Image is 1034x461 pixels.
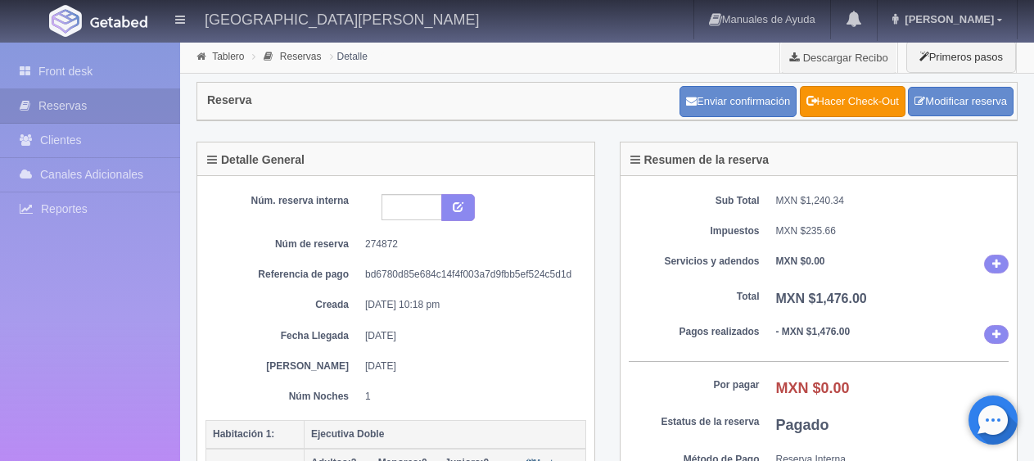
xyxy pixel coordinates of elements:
a: Modificar reserva [908,87,1014,117]
img: Getabed [90,16,147,28]
dd: bd6780d85e684c14f4f003a7d9fbb5ef524c5d1d [365,268,574,282]
h4: [GEOGRAPHIC_DATA][PERSON_NAME] [205,8,479,29]
dd: [DATE] [365,359,574,373]
b: Habitación 1: [213,428,274,440]
dt: Estatus de la reserva [629,415,760,429]
a: Tablero [212,51,244,62]
dd: 1 [365,390,574,404]
dt: Total [629,290,760,304]
dt: [PERSON_NAME] [218,359,349,373]
h4: Detalle General [207,154,305,166]
b: MXN $0.00 [776,380,850,396]
h4: Resumen de la reserva [630,154,770,166]
a: Reservas [280,51,322,62]
dt: Sub Total [629,194,760,208]
b: - MXN $1,476.00 [776,326,851,337]
dd: 274872 [365,237,574,251]
a: Hacer Check-Out [800,86,905,117]
dd: MXN $1,240.34 [776,194,1009,208]
button: Enviar confirmación [680,86,797,117]
dt: Núm. reserva interna [218,194,349,208]
button: Primeros pasos [906,41,1016,73]
img: Getabed [49,5,82,37]
dt: Impuestos [629,224,760,238]
a: Descargar Recibo [780,41,897,74]
dd: [DATE] 10:18 pm [365,298,574,312]
h4: Reserva [207,94,252,106]
dt: Pagos realizados [629,325,760,339]
dt: Fecha Llegada [218,329,349,343]
dt: Creada [218,298,349,312]
b: MXN $0.00 [776,255,825,267]
dd: [DATE] [365,329,574,343]
li: Detalle [326,48,372,64]
dt: Servicios y adendos [629,255,760,269]
dt: Por pagar [629,378,760,392]
span: [PERSON_NAME] [901,13,994,25]
b: Pagado [776,417,829,433]
dt: Núm de reserva [218,237,349,251]
dt: Núm Noches [218,390,349,404]
dt: Referencia de pago [218,268,349,282]
b: MXN $1,476.00 [776,292,867,305]
th: Ejecutiva Doble [305,420,586,449]
dd: MXN $235.66 [776,224,1009,238]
